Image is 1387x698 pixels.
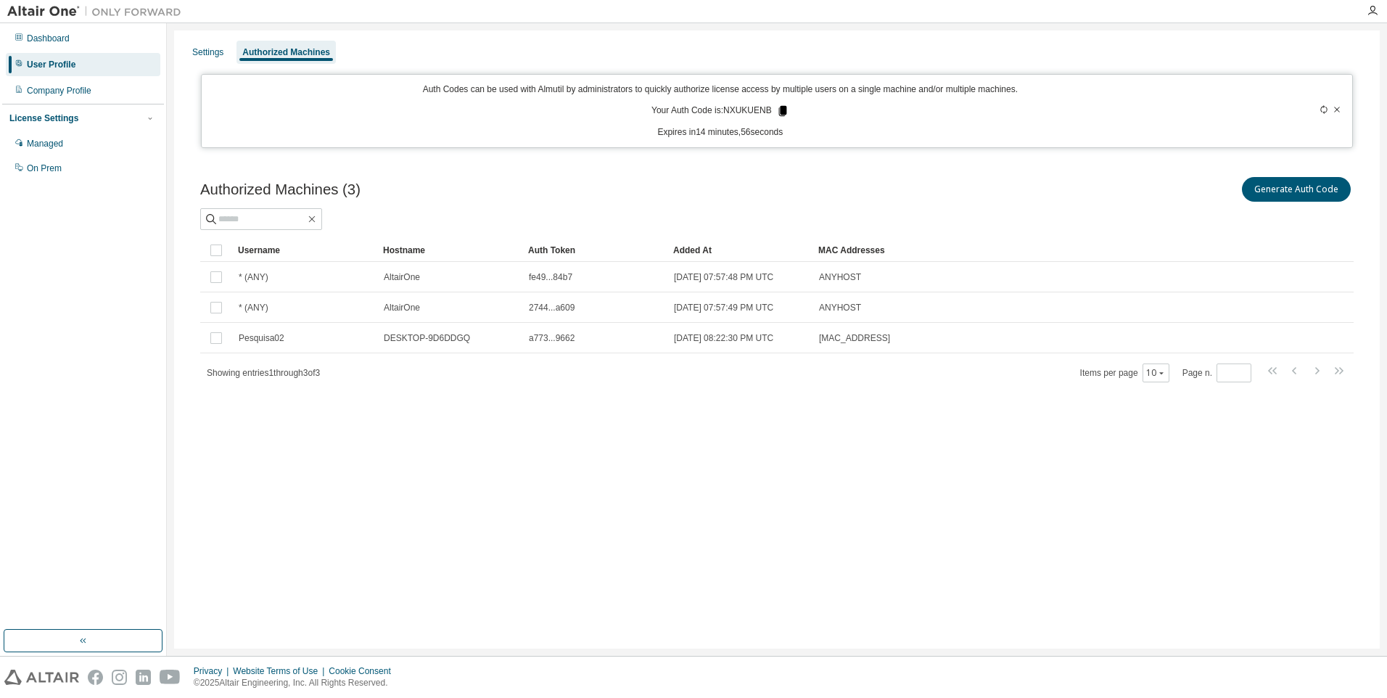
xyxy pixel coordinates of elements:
div: Settings [192,46,223,58]
div: Username [238,239,371,262]
img: instagram.svg [112,670,127,685]
p: Expires in 14 minutes, 56 seconds [210,126,1231,139]
p: Your Auth Code is: NXUKUENB [651,104,789,118]
div: Authorized Machines [242,46,330,58]
div: User Profile [27,59,75,70]
img: linkedin.svg [136,670,151,685]
div: MAC Addresses [818,239,1201,262]
div: License Settings [9,112,78,124]
p: Auth Codes can be used with Almutil by administrators to quickly authorize license access by mult... [210,83,1231,96]
span: [MAC_ADDRESS] [819,332,890,344]
p: © 2025 Altair Engineering, Inc. All Rights Reserved. [194,677,400,689]
div: On Prem [27,163,62,174]
span: AltairOne [384,302,420,313]
div: Auth Token [528,239,662,262]
span: Items per page [1080,364,1169,382]
span: fe49...84b7 [529,271,572,283]
div: Cookie Consent [329,665,399,677]
button: 10 [1146,367,1166,379]
span: AltairOne [384,271,420,283]
img: altair_logo.svg [4,670,79,685]
span: [DATE] 08:22:30 PM UTC [674,332,773,344]
button: Generate Auth Code [1242,177,1351,202]
span: ANYHOST [819,271,861,283]
div: Managed [27,138,63,149]
span: Authorized Machines (3) [200,181,361,198]
span: [DATE] 07:57:49 PM UTC [674,302,773,313]
div: Website Terms of Use [233,665,329,677]
span: [DATE] 07:57:48 PM UTC [674,271,773,283]
span: a773...9662 [529,332,575,344]
div: Added At [673,239,807,262]
div: Hostname [383,239,516,262]
img: facebook.svg [88,670,103,685]
span: Pesquisa02 [239,332,284,344]
span: DESKTOP-9D6DDGQ [384,332,470,344]
span: * (ANY) [239,271,268,283]
span: Page n. [1182,364,1251,382]
div: Privacy [194,665,233,677]
span: Showing entries 1 through 3 of 3 [207,368,320,378]
div: Company Profile [27,85,91,97]
img: Altair One [7,4,189,19]
img: youtube.svg [160,670,181,685]
span: * (ANY) [239,302,268,313]
span: 2744...a609 [529,302,575,313]
div: Dashboard [27,33,70,44]
span: ANYHOST [819,302,861,313]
